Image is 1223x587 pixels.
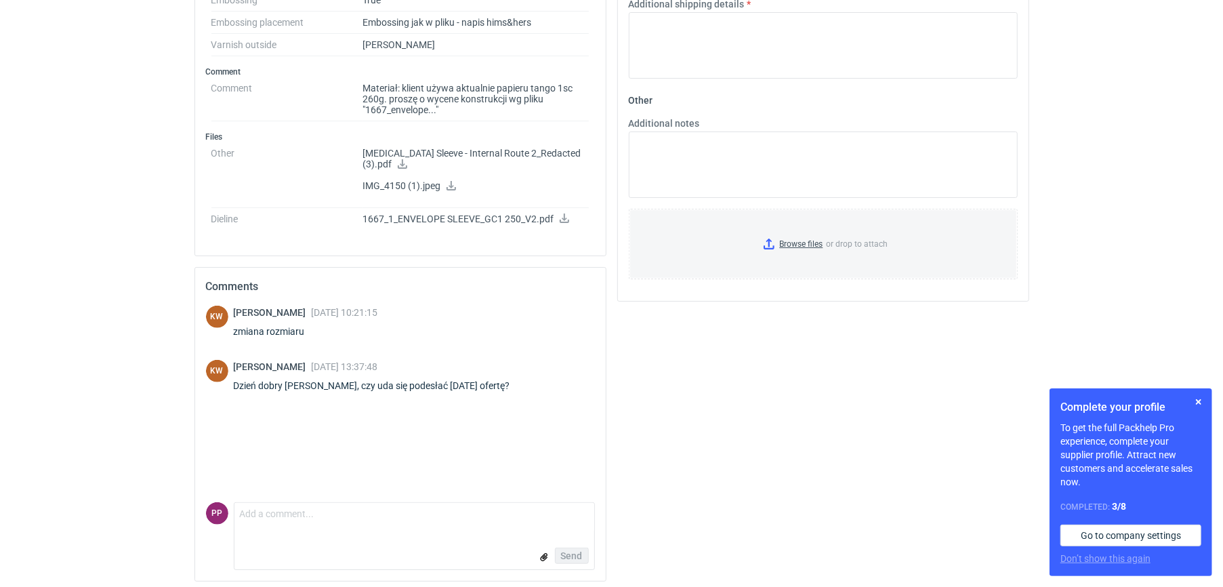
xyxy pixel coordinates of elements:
h3: Comment [206,66,595,77]
p: To get the full Packhelp Pro experience, complete your supplier profile. Attract new customers an... [1060,421,1201,489]
button: Don’t show this again [1060,552,1151,565]
p: [MEDICAL_DATA] Sleeve - Internal Route 2_Redacted (3).pdf [362,148,589,171]
div: Dzień dobry [PERSON_NAME], czy uda się podesłać [DATE] ofertę? [234,379,526,392]
span: Send [561,551,583,561]
p: IMG_4150 (1).jpeg [362,180,589,193]
button: Send [555,548,589,564]
label: or drop to attach [629,209,1017,279]
figcaption: PP [206,502,228,525]
dd: Embossing jak w pliku - napis hims&hers [362,12,589,34]
button: Skip for now [1190,394,1207,410]
dt: Dieline [211,208,362,235]
figcaption: KW [206,306,228,328]
h1: Complete your profile [1060,399,1201,416]
div: Completed: [1060,500,1201,514]
label: Additional notes [629,117,700,130]
span: [DATE] 10:21:15 [312,307,378,318]
dt: Comment [211,77,362,121]
dd: [PERSON_NAME] [362,34,589,56]
dt: Varnish outside [211,34,362,56]
dt: Embossing placement [211,12,362,34]
span: [PERSON_NAME] [234,307,312,318]
h3: Files [206,131,595,142]
div: Klaudia Wiśniewska [206,360,228,382]
strong: 3 / 8 [1112,501,1126,512]
dt: Other [211,142,362,208]
h2: Comments [206,279,595,295]
div: Paulina Pander [206,502,228,525]
div: zmiana rozmiaru [234,325,378,338]
figcaption: KW [206,360,228,382]
div: Klaudia Wiśniewska [206,306,228,328]
dd: Materiał: klient używa aktualnie papieru tango 1sc 260g. proszę o wycene konstrukcji wg pliku "16... [362,77,589,121]
span: [DATE] 13:37:48 [312,361,378,372]
legend: Other [629,89,653,106]
p: 1667_1_ENVELOPE SLEEVE_GC1 250_V2.pdf [362,214,589,226]
span: [PERSON_NAME] [234,361,312,372]
a: Go to company settings [1060,525,1201,546]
